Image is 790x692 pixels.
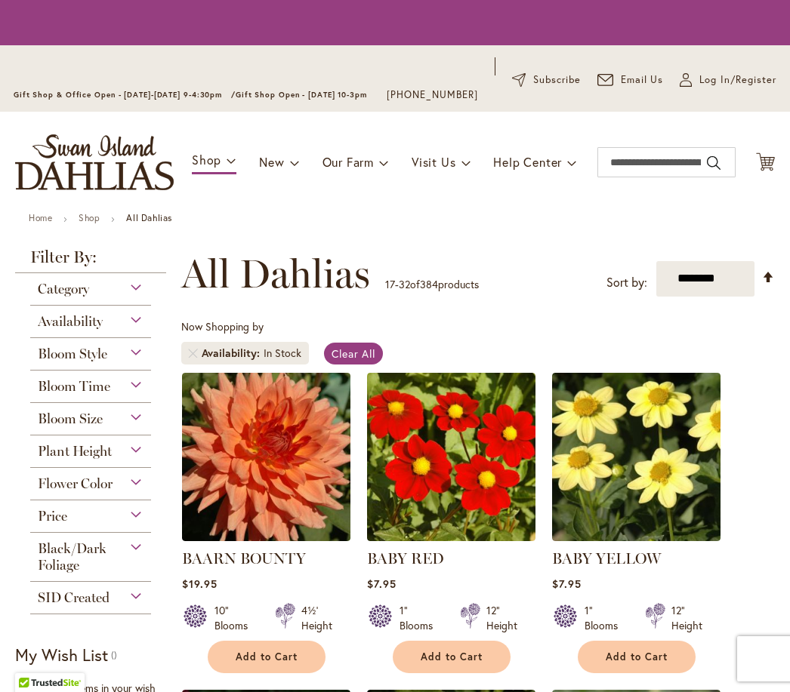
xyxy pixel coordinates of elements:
[38,589,110,606] span: SID Created
[15,644,108,666] strong: My Wish List
[552,373,721,541] img: BABY YELLOW
[126,212,172,223] strong: All Dahlias
[552,577,582,591] span: $7.95
[38,378,110,395] span: Bloom Time
[264,346,301,361] div: In Stock
[236,650,298,663] span: Add to Cart
[671,603,702,633] div: 12" Height
[412,154,455,170] span: Visit Us
[79,212,100,223] a: Shop
[15,249,166,273] strong: Filter By:
[181,319,264,334] span: Now Shopping by
[192,152,221,168] span: Shop
[202,346,264,361] span: Availability
[606,650,668,663] span: Add to Cart
[533,72,581,88] span: Subscribe
[38,508,67,524] span: Price
[400,603,442,633] div: 1" Blooms
[367,373,535,541] img: BABY RED
[214,603,257,633] div: 10" Blooms
[182,373,350,541] img: Baarn Bounty
[38,411,103,427] span: Bloom Size
[367,549,444,567] a: BABY RED
[493,154,562,170] span: Help Center
[38,475,113,492] span: Flower Color
[606,269,647,297] label: Sort by:
[324,343,384,364] a: Clear All
[11,638,54,681] iframe: Launch Accessibility Center
[385,277,395,291] span: 17
[29,212,52,223] a: Home
[38,281,89,297] span: Category
[421,650,483,663] span: Add to Cart
[680,72,776,88] a: Log In/Register
[208,641,326,673] button: Add to Cart
[585,603,627,633] div: 1" Blooms
[387,88,478,103] a: [PHONE_NUMBER]
[38,540,106,574] span: Black/Dark Foliage
[38,346,107,362] span: Bloom Style
[597,72,664,88] a: Email Us
[322,154,374,170] span: Our Farm
[552,530,721,544] a: BABY YELLOW
[707,151,721,175] button: Search
[236,90,367,100] span: Gift Shop Open - [DATE] 10-3pm
[367,577,397,591] span: $7.95
[399,277,410,291] span: 32
[182,549,306,567] a: BAARN BOUNTY
[189,349,198,358] a: Remove Availability In Stock
[367,530,535,544] a: BABY RED
[552,549,661,567] a: BABY YELLOW
[301,603,332,633] div: 4½' Height
[181,251,370,297] span: All Dahlias
[512,72,581,88] a: Subscribe
[420,277,438,291] span: 384
[15,134,174,190] a: store logo
[259,154,284,170] span: New
[182,530,350,544] a: Baarn Bounty
[486,603,517,633] div: 12" Height
[38,313,103,330] span: Availability
[14,90,236,100] span: Gift Shop & Office Open - [DATE]-[DATE] 9-4:30pm /
[332,346,376,361] span: Clear All
[38,443,112,460] span: Plant Height
[578,641,696,673] button: Add to Cart
[699,72,776,88] span: Log In/Register
[393,641,511,673] button: Add to Cart
[385,272,479,297] p: - of products
[621,72,664,88] span: Email Us
[182,577,218,591] span: $19.95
